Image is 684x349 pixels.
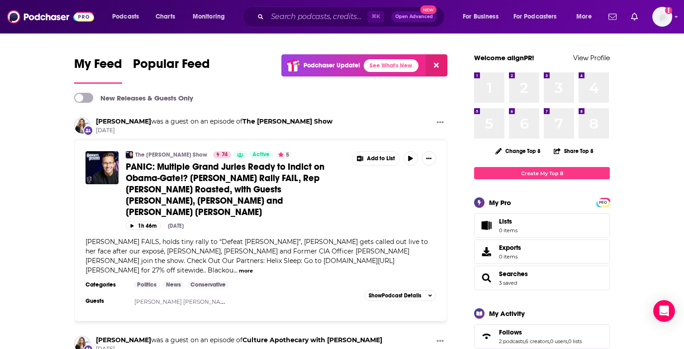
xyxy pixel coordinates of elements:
a: Show notifications dropdown [627,9,641,24]
span: PRO [598,199,608,206]
button: open menu [186,10,237,24]
a: PRO [598,199,608,206]
a: Searches [499,270,528,278]
a: Popular Feed [133,56,210,84]
span: Exports [499,244,521,252]
button: more [239,267,253,275]
a: 74 [213,151,231,158]
span: 74 [222,150,228,159]
a: Conservative [187,281,229,288]
a: [PERSON_NAME] [PERSON_NAME], [134,298,232,305]
span: Lists [499,217,518,225]
button: Share Top 8 [553,142,594,160]
button: open menu [456,10,510,24]
svg: Add a profile image [665,7,672,14]
a: See What's New [364,59,418,72]
a: Searches [477,272,495,284]
h3: was a guest on an episode of [96,336,382,344]
span: , [567,338,568,344]
a: Jillian Michaels [96,336,151,344]
span: Exports [477,245,495,258]
div: My Activity [489,309,525,318]
span: ... [233,266,237,274]
span: Show Podcast Details [369,292,421,299]
a: Active [249,151,273,158]
a: Charts [150,10,180,24]
a: The Benny Show [242,117,332,125]
a: View Profile [573,53,610,62]
img: Podchaser - Follow, Share and Rate Podcasts [7,8,94,25]
span: Lists [499,217,512,225]
button: 5 [275,151,292,158]
span: ⌘ K [367,11,384,23]
p: Podchaser Update! [304,62,360,69]
h3: was a guest on an episode of [96,117,332,126]
img: Jillian Michaels [74,117,90,134]
a: Politics [133,281,160,288]
a: Jillian Michaels [96,117,151,125]
a: 0 users [550,338,567,344]
h3: Categories [85,281,126,288]
input: Search podcasts, credits, & more... [267,10,367,24]
button: Show More Button [433,336,447,347]
a: My Feed [74,56,122,84]
span: Searches [474,266,610,290]
a: Lists [474,213,610,238]
div: Open Intercom Messenger [653,300,675,322]
span: 0 items [499,227,518,234]
button: open menu [508,10,570,24]
span: Add to List [367,155,395,162]
button: Open AdvancedNew [391,11,437,22]
a: PANIC: Multiple Grand Juries Ready to Indict on Obama-Gate!? Newsom Rally FAIL, Rep Crockett Roas... [85,151,119,184]
button: ShowPodcast Details [365,290,436,301]
img: The Benny Show [126,151,133,158]
span: Follows [499,328,522,336]
button: open menu [570,10,603,24]
a: Show notifications dropdown [605,9,620,24]
span: Popular Feed [133,56,210,77]
a: Follows [477,330,495,343]
a: 3 saved [499,280,517,286]
img: User Profile [652,7,672,27]
a: Culture Apothecary with Alex Clark [242,336,382,344]
a: PANIC: Multiple Grand Juries Ready to Indict on Obama-Gate!? [PERSON_NAME] Rally FAIL, Rep [PERSO... [126,161,346,218]
span: For Podcasters [513,10,557,23]
span: Active [252,150,270,159]
span: , [524,338,525,344]
button: Show More Button [422,151,436,166]
button: open menu [106,10,151,24]
span: Open Advanced [395,14,433,19]
button: Show More Button [433,117,447,129]
a: Exports [474,239,610,264]
button: 1h 46m [126,221,161,230]
a: The [PERSON_NAME] Show [135,151,207,158]
span: For Business [463,10,499,23]
span: [PERSON_NAME] FAILS, holds tiny rally to “Defeat [PERSON_NAME]”, [PERSON_NAME] gets called out li... [85,238,428,274]
span: Podcasts [112,10,139,23]
span: Lists [477,219,495,232]
span: New [420,5,437,14]
span: Logged in as alignPR [652,7,672,27]
span: 0 items [499,253,521,260]
button: Show More Button [352,152,399,165]
div: My Pro [489,198,511,207]
div: Search podcasts, credits, & more... [251,6,453,27]
a: Welcome alignPR! [474,53,534,62]
a: 6 creators [525,338,549,344]
h3: Guests [85,297,126,305]
span: [DATE] [96,127,332,134]
a: New Releases & Guests Only [74,93,193,103]
span: , [549,338,550,344]
button: Change Top 8 [490,145,546,157]
a: News [162,281,185,288]
a: 0 lists [568,338,582,344]
span: Charts [156,10,175,23]
span: More [576,10,592,23]
span: Monitoring [193,10,225,23]
button: Show profile menu [652,7,672,27]
a: 2 podcasts [499,338,524,344]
